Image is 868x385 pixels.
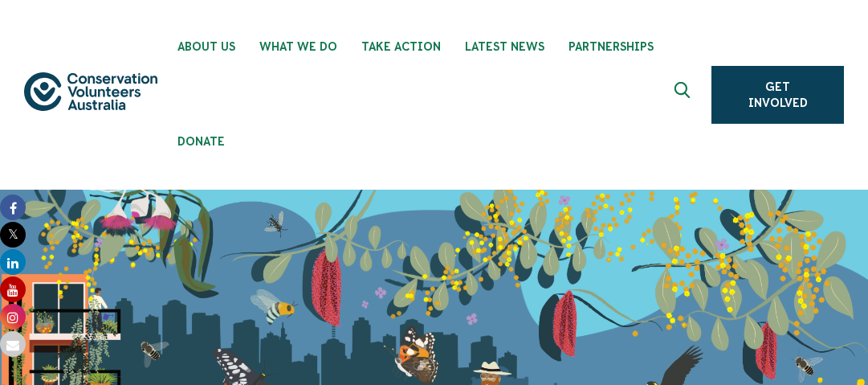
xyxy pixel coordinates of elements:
[465,40,544,53] span: Latest News
[259,40,337,53] span: What We Do
[24,72,157,111] img: logo.svg
[177,40,235,53] span: About Us
[568,40,654,53] span: Partnerships
[361,40,441,53] span: Take Action
[711,66,844,124] a: Get Involved
[177,135,225,148] span: Donate
[665,76,703,114] button: Expand search box Close search box
[674,82,695,108] span: Expand search box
